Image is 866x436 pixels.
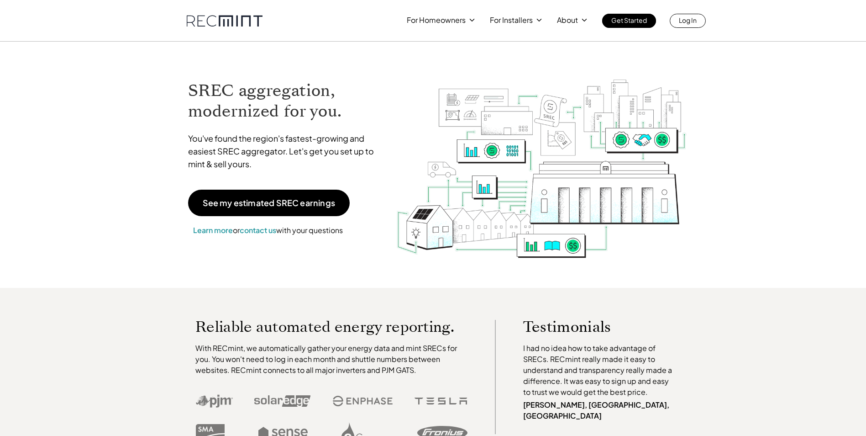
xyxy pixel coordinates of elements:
[193,225,233,235] a: Learn more
[240,225,276,235] a: contact us
[203,199,335,207] p: See my estimated SREC earnings
[195,343,467,376] p: With RECmint, we automatically gather your energy data and mint SRECs for you. You won't need to ...
[188,224,348,236] p: or with your questions
[523,320,659,334] p: Testimonials
[188,132,383,170] p: You've found the region's fastest-growing and easiest SREC aggregator. Let's get you set up to mi...
[396,55,687,261] img: RECmint value cycle
[195,320,467,334] p: Reliable automated energy reporting.
[602,14,656,28] a: Get Started
[407,14,466,27] p: For Homeowners
[670,14,706,28] a: Log In
[611,14,647,27] p: Get Started
[490,14,533,27] p: For Installers
[679,14,697,27] p: Log In
[523,343,677,398] p: I had no idea how to take advantage of SRECs. RECmint really made it easy to understand and trans...
[188,80,383,122] h1: SREC aggregation, modernized for you.
[523,399,677,421] p: [PERSON_NAME], [GEOGRAPHIC_DATA], [GEOGRAPHIC_DATA]
[188,190,350,216] a: See my estimated SREC earnings
[557,14,578,27] p: About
